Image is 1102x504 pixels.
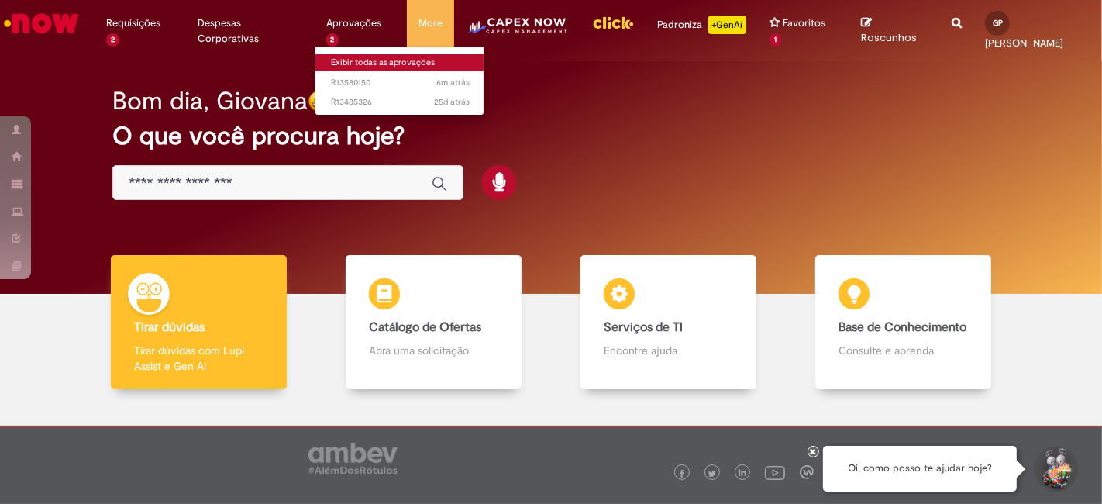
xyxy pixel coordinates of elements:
p: +GenAi [708,16,746,34]
span: R13485326 [331,96,470,109]
time: 30/09/2025 09:36:10 [437,77,470,88]
a: Aberto R13485326 : [315,94,486,111]
a: Base de Conhecimento Consulte e aprenda [786,255,1021,389]
b: Base de Conhecimento [839,319,966,335]
h2: O que você procura hoje? [112,123,990,150]
span: Rascunhos [861,30,917,45]
a: Rascunhos [861,16,928,45]
p: Encontre ajuda [604,343,734,358]
a: Exibir todas as aprovações [315,54,486,71]
b: Serviços de TI [604,319,683,335]
span: Requisições [106,16,160,31]
span: 2 [326,33,339,47]
img: logo_footer_facebook.png [678,470,686,478]
span: GP [993,18,1003,28]
p: Tirar dúvidas com Lupi Assist e Gen Ai [134,343,264,374]
img: logo_footer_linkedin.png [739,469,746,478]
button: Iniciar Conversa de Suporte [1032,446,1079,492]
b: Catálogo de Ofertas [369,319,481,335]
span: Favoritos [783,16,825,31]
img: logo_footer_twitter.png [708,470,716,478]
b: Tirar dúvidas [134,319,205,335]
div: Padroniza [657,16,746,34]
span: R13580150 [331,77,470,89]
time: 05/09/2025 14:53:49 [435,96,470,108]
span: 2 [106,33,119,47]
span: 1 [770,33,781,47]
span: Aprovações [326,16,381,31]
p: Consulte e aprenda [839,343,969,358]
img: click_logo_yellow_360x200.png [592,11,634,34]
div: Oi, como posso te ajudar hoje? [823,446,1017,492]
span: Despesas Corporativas [198,16,303,47]
img: logo_footer_workplace.png [800,465,814,479]
img: logo_footer_ambev_rotulo_gray.png [308,443,398,474]
span: 25d atrás [435,96,470,108]
img: ServiceNow [2,8,81,39]
span: 6m atrás [437,77,470,88]
h2: Bom dia, Giovana [112,88,308,115]
a: Catálogo de Ofertas Abra uma solicitação [316,255,551,389]
span: [PERSON_NAME] [985,36,1063,50]
img: logo_footer_youtube.png [765,462,785,482]
a: Tirar dúvidas Tirar dúvidas com Lupi Assist e Gen Ai [81,255,316,389]
span: More [418,16,443,31]
ul: Aprovações [315,47,484,116]
img: CapexLogo5.png [466,16,569,47]
p: Abra uma solicitação [369,343,499,358]
a: Serviços de TI Encontre ajuda [551,255,786,389]
img: happy-face.png [308,90,330,112]
a: Aberto R13580150 : [315,74,486,91]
